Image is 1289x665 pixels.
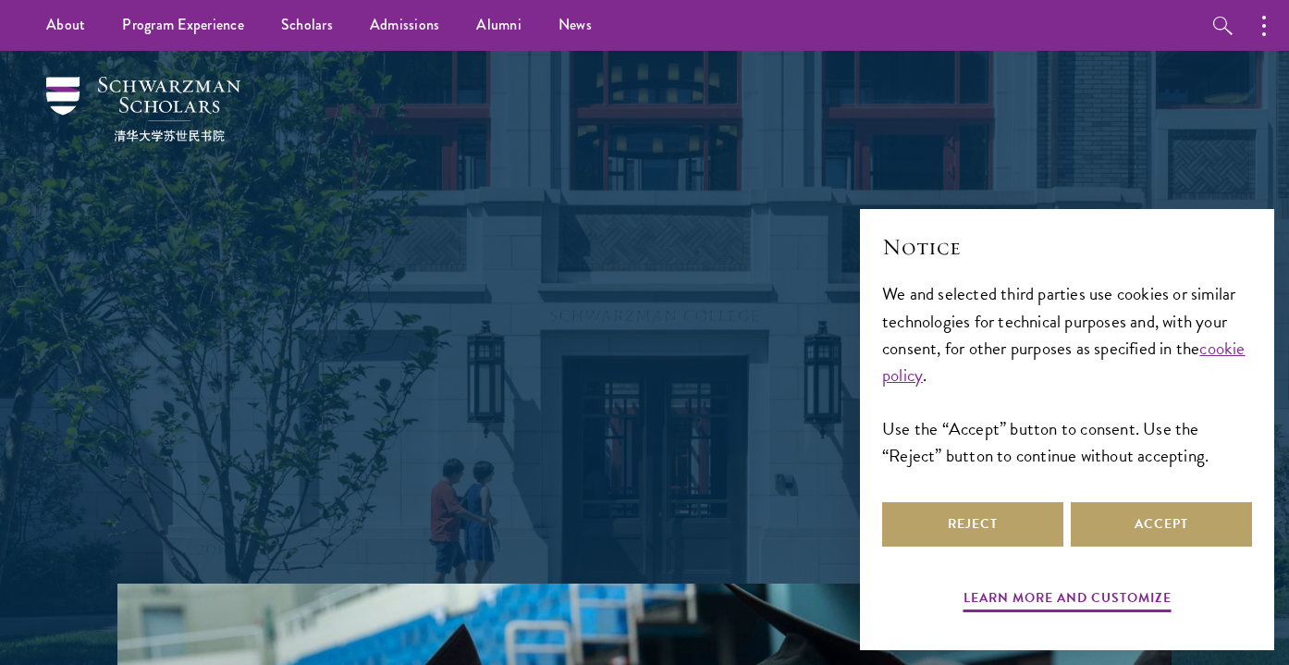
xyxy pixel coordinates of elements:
[882,502,1063,547] button: Reject
[46,77,240,142] img: Schwarzman Scholars
[882,231,1252,263] h2: Notice
[1071,502,1252,547] button: Accept
[882,335,1246,388] a: cookie policy
[882,280,1252,468] div: We and selected third parties use cookies or similar technologies for technical purposes and, wit...
[964,586,1172,615] button: Learn more and customize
